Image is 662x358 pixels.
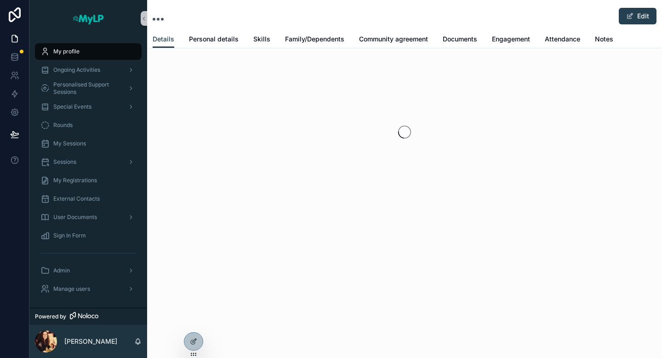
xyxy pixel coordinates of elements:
a: Manage users [35,281,142,297]
a: User Documents [35,209,142,225]
p: [PERSON_NAME] [64,337,117,346]
span: Sign In Form [53,232,86,239]
span: User Documents [53,214,97,221]
span: Manage users [53,285,90,293]
span: Engagement [492,35,530,44]
a: Special Events [35,98,142,115]
img: App logo [72,11,104,26]
a: Sessions [35,154,142,170]
a: Admin [35,262,142,279]
span: Details [153,35,174,44]
a: Family/Dependents [285,31,344,49]
span: Sessions [53,158,76,166]
span: Family/Dependents [285,35,344,44]
span: Special Events [53,103,91,110]
a: Attendance [545,31,580,49]
span: Attendance [545,35,580,44]
a: External Contacts [35,191,142,207]
a: Personalised Support Sessions [35,80,142,97]
a: Notes [595,31,613,49]
span: Powered by [35,313,66,320]
a: My profile [35,43,142,60]
span: Ongoing Activities [53,66,100,74]
span: Skills [253,35,270,44]
div: scrollable content [29,37,147,308]
a: My Sessions [35,135,142,152]
span: Rounds [53,121,73,129]
button: Edit [619,8,656,24]
a: Skills [253,31,270,49]
a: Powered by [29,308,147,325]
a: Community agreement [359,31,428,49]
a: My Registrations [35,172,142,189]
a: Documents [443,31,477,49]
a: Sign In Form [35,227,142,244]
a: Engagement [492,31,530,49]
a: Rounds [35,117,142,133]
a: Details [153,31,174,48]
span: My Sessions [53,140,86,147]
span: Personal details [189,35,239,44]
span: External Contacts [53,195,100,202]
span: Community agreement [359,35,428,44]
a: Ongoing Activities [35,62,142,78]
span: Notes [595,35,613,44]
span: Documents [443,35,477,44]
a: Personal details [189,31,239,49]
span: My Registrations [53,177,97,184]
span: My profile [53,48,80,55]
span: Personalised Support Sessions [53,81,120,96]
span: Admin [53,267,70,274]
